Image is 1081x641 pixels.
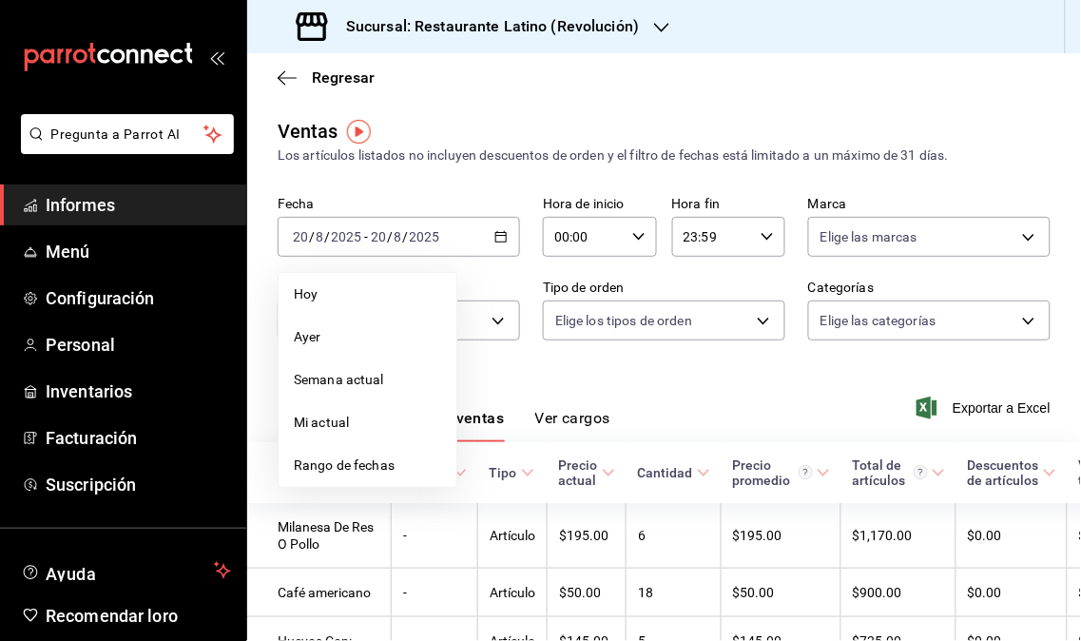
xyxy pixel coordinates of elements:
span: Total de artículos [853,457,945,488]
font: / [309,229,315,244]
font: Regresar [312,68,375,87]
font: $1,170.00 [853,529,913,544]
a: Pregunta a Parrot AI [13,138,234,158]
font: Ayuda [46,564,97,584]
font: Tipo [490,465,517,480]
font: 6 [638,529,646,544]
font: Exportar a Excel [953,400,1051,416]
font: Pregunta a Parrot AI [51,126,181,142]
input: ---- [409,229,441,244]
span: Cantidad [638,465,710,480]
font: Total de artículos [853,457,906,488]
font: Categorías [808,281,874,296]
font: Ayer [294,329,321,344]
span: Descuentos de artículos [968,457,1056,488]
font: Milanesa De Res O Pollo [278,520,374,553]
font: Descuentos de artículos [968,457,1039,488]
font: Menú [46,242,90,262]
font: - [403,529,407,544]
font: - [364,229,368,244]
font: Hora fin [672,197,721,212]
font: Configuración [46,288,155,308]
font: Precio promedio [733,457,791,488]
font: Fecha [278,197,315,212]
font: Cantidad [638,465,693,480]
font: Mi actual [294,415,349,430]
font: Elige las categorías [820,313,936,328]
font: Facturación [46,428,137,448]
font: $195.00 [733,529,782,544]
font: Ver ventas [427,410,505,428]
span: Precio promedio [733,457,830,488]
svg: Precio promedio = Total artículos / cantidad [799,465,813,479]
font: Elige los tipos de orden [555,313,692,328]
input: ---- [330,229,362,244]
font: Marca [808,197,847,212]
font: 18 [638,586,653,601]
font: Tipo de orden [543,281,625,296]
font: $50.00 [733,586,775,601]
font: Artículo [490,529,535,544]
font: - [403,586,407,601]
img: Marcador de información sobre herramientas [347,120,371,144]
font: $195.00 [559,529,608,544]
div: pestañas de navegación [308,409,610,442]
font: Ventas [278,120,338,143]
input: -- [292,229,309,244]
font: $0.00 [968,586,1002,601]
span: Precio actual [559,457,615,488]
font: Elige las marcas [820,229,917,244]
input: -- [370,229,387,244]
font: / [324,229,330,244]
button: abrir_cajón_menú [209,49,224,65]
button: Pregunta a Parrot AI [21,114,234,154]
font: Artículo [490,586,535,601]
font: Hoy [294,286,318,301]
input: -- [394,229,403,244]
font: Ver cargos [535,410,611,428]
font: Informes [46,195,115,215]
font: $900.00 [853,586,902,601]
button: Exportar a Excel [920,397,1051,419]
span: Tipo [490,465,534,480]
svg: El total de artículos considera cambios de precios en los artículos así como costos adicionales p... [914,465,928,479]
font: $0.00 [968,529,1002,544]
font: $50.00 [559,586,601,601]
font: Suscripción [46,475,136,495]
font: Precio actual [559,457,598,488]
button: Regresar [278,68,375,87]
font: Hora de inicio [543,197,625,212]
font: Sucursal: Restaurante Latino (Revolución) [346,17,639,35]
font: Semana actual [294,372,384,387]
font: Los artículos listados no incluyen descuentos de orden y el filtro de fechas está limitado a un m... [278,147,949,163]
font: Inventarios [46,381,132,401]
font: Personal [46,335,115,355]
input: -- [315,229,324,244]
font: Rango de fechas [294,457,395,473]
font: / [403,229,409,244]
font: / [387,229,393,244]
font: Café americano [278,586,371,601]
font: Recomendar loro [46,606,178,626]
